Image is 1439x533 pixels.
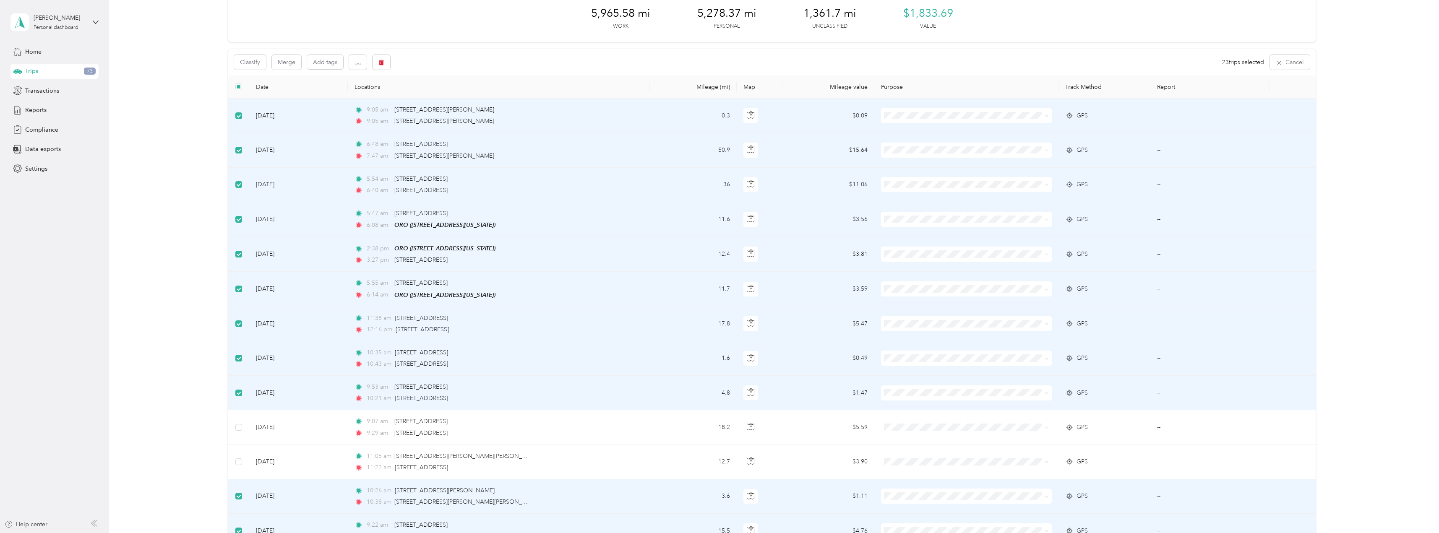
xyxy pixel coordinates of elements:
[367,314,391,323] span: 11:38 am
[367,255,391,265] span: 3:27 pm
[1150,272,1270,307] td: --
[1392,486,1439,533] iframe: Everlance-gr Chat Button Frame
[307,55,343,69] button: Add tags
[367,174,391,184] span: 5:54 am
[84,68,96,75] span: 73
[394,383,448,390] span: [STREET_ADDRESS]
[395,315,448,322] span: [STREET_ADDRESS]
[697,7,756,20] span: 5,278.37 mi
[803,7,856,20] span: 1,361.7 mi
[782,133,874,167] td: $15.64
[25,86,59,95] span: Transactions
[249,237,348,272] td: [DATE]
[395,360,448,367] span: [STREET_ADDRESS]
[394,245,495,252] span: ORO ([STREET_ADDRESS][US_STATE])
[25,67,38,75] span: Trips
[1150,410,1270,445] td: --
[249,410,348,445] td: [DATE]
[249,445,348,479] td: [DATE]
[1077,215,1088,224] span: GPS
[249,75,348,99] th: Date
[367,244,391,253] span: 2:38 pm
[1270,55,1310,70] button: Cancel
[25,47,42,56] span: Home
[249,168,348,202] td: [DATE]
[249,376,348,410] td: [DATE]
[650,376,737,410] td: 4.8
[34,13,86,22] div: [PERSON_NAME]
[1077,111,1088,120] span: GPS
[367,105,391,114] span: 9:05 am
[249,272,348,307] td: [DATE]
[1150,133,1270,167] td: --
[394,418,448,425] span: [STREET_ADDRESS]
[1077,146,1088,155] span: GPS
[367,348,391,357] span: 10:35 am
[782,202,874,237] td: $3.56
[1150,445,1270,479] td: --
[1150,307,1270,341] td: --
[5,520,47,529] button: Help center
[394,140,448,148] span: [STREET_ADDRESS]
[1150,202,1270,237] td: --
[1150,99,1270,133] td: --
[394,429,448,437] span: [STREET_ADDRESS]
[1077,250,1088,259] span: GPS
[1150,341,1270,376] td: --
[1077,457,1088,466] span: GPS
[650,479,737,514] td: 3.6
[367,140,391,149] span: 6:48 am
[394,152,494,159] span: [STREET_ADDRESS][PERSON_NAME]
[1077,423,1088,432] span: GPS
[249,202,348,237] td: [DATE]
[650,445,737,479] td: 12.7
[394,221,495,228] span: ORO ([STREET_ADDRESS][US_STATE])
[1150,479,1270,514] td: --
[367,463,391,472] span: 11:22 am
[348,75,650,99] th: Locations
[782,376,874,410] td: $1.47
[1077,319,1088,328] span: GPS
[737,75,783,99] th: Map
[272,55,301,70] button: Merge
[395,464,448,471] span: [STREET_ADDRESS]
[1222,58,1264,67] span: 23 trips selected
[903,7,953,20] span: $1,833.69
[394,175,448,182] span: [STREET_ADDRESS]
[782,307,874,341] td: $5.47
[650,202,737,237] td: 11.6
[782,479,874,514] td: $1.11
[367,417,391,426] span: 9:07 am
[394,106,494,113] span: [STREET_ADDRESS][PERSON_NAME]
[650,75,737,99] th: Mileage (mi)
[249,479,348,514] td: [DATE]
[367,382,391,392] span: 9:53 am
[394,291,495,298] span: ORO ([STREET_ADDRESS][US_STATE])
[1077,284,1088,294] span: GPS
[367,452,391,461] span: 11:06 am
[1077,491,1088,501] span: GPS
[1077,354,1088,363] span: GPS
[874,75,1058,99] th: Purpose
[394,187,448,194] span: [STREET_ADDRESS]
[367,221,391,230] span: 6:08 am
[650,341,737,376] td: 1.6
[395,349,448,356] span: [STREET_ADDRESS]
[249,341,348,376] td: [DATE]
[394,279,448,286] span: [STREET_ADDRESS]
[1150,376,1270,410] td: --
[394,498,541,505] span: [STREET_ADDRESS][PERSON_NAME][PERSON_NAME]
[367,209,391,218] span: 5:47 am
[367,520,391,530] span: 9:22 am
[782,168,874,202] td: $11.06
[394,452,541,460] span: [STREET_ADDRESS][PERSON_NAME][PERSON_NAME]
[650,237,737,272] td: 12.4
[1150,168,1270,202] td: --
[1150,75,1270,99] th: Report
[394,117,494,125] span: [STREET_ADDRESS][PERSON_NAME]
[782,272,874,307] td: $3.59
[367,290,391,299] span: 6:14 am
[396,326,449,333] span: [STREET_ADDRESS]
[920,23,936,30] p: Value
